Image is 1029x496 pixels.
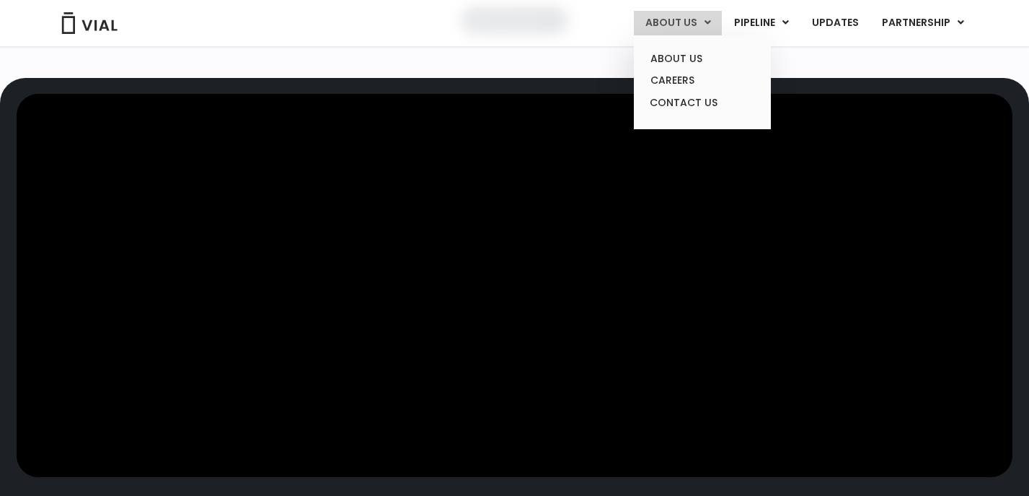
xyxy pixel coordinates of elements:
img: Vial Logo [61,12,118,34]
a: CAREERS [639,69,765,92]
a: PARTNERSHIPMenu Toggle [870,11,976,35]
a: PIPELINEMenu Toggle [723,11,800,35]
a: ABOUT USMenu Toggle [634,11,722,35]
a: CONTACT US [639,92,765,115]
a: ABOUT US [639,48,765,70]
a: UPDATES [800,11,870,35]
